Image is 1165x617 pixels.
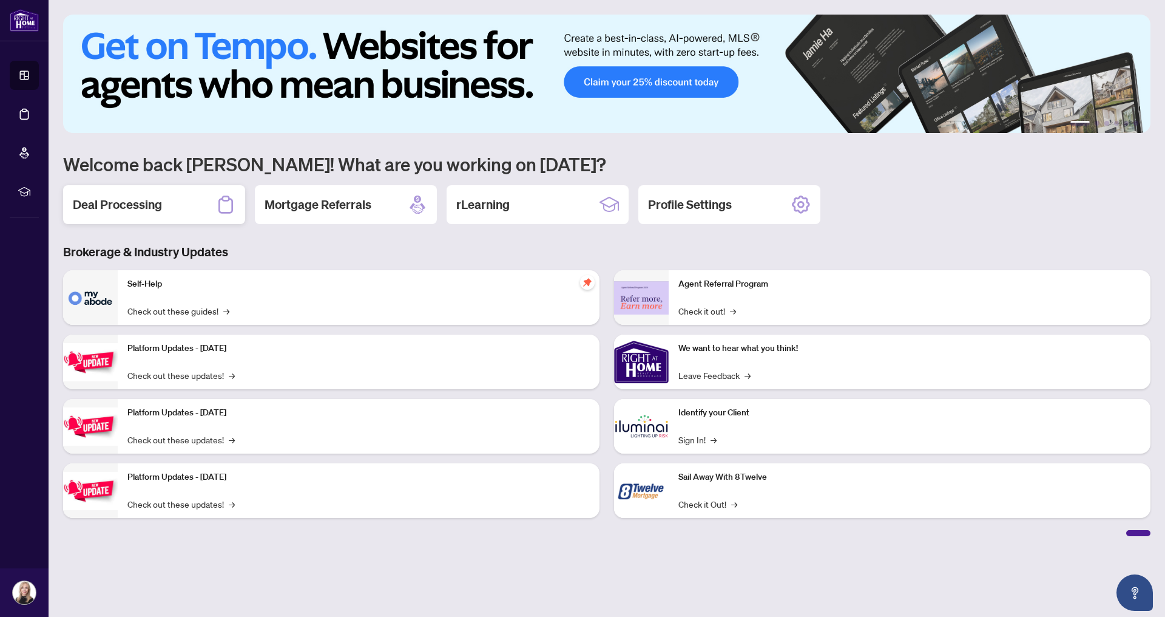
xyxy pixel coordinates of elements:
p: Agent Referral Program [678,278,1141,291]
a: Check it Out!→ [678,497,737,511]
h2: rLearning [456,196,510,213]
a: Sign In!→ [678,433,717,446]
img: logo [10,9,39,32]
img: Platform Updates - July 8, 2025 [63,407,118,446]
img: Slide 0 [63,15,1150,133]
p: Self-Help [127,278,590,291]
span: → [731,497,737,511]
button: 5 [1124,121,1129,126]
h1: Welcome back [PERSON_NAME]! What are you working on [DATE]? [63,152,1150,176]
img: Sail Away With 8Twelve [614,463,669,518]
span: pushpin [580,275,595,290]
button: 4 [1114,121,1119,126]
img: Profile Icon [13,581,36,604]
a: Check out these updates!→ [127,433,235,446]
button: 1 [1070,121,1090,126]
p: We want to hear what you think! [678,342,1141,355]
a: Check out these updates!→ [127,497,235,511]
a: Check it out!→ [678,304,736,318]
img: Identify your Client [614,399,669,454]
p: Sail Away With 8Twelve [678,471,1141,484]
p: Identify your Client [678,406,1141,420]
span: → [229,433,235,446]
button: 3 [1104,121,1109,126]
span: → [223,304,229,318]
button: 2 [1095,121,1099,126]
span: → [229,497,235,511]
a: Check out these guides!→ [127,304,229,318]
p: Platform Updates - [DATE] [127,406,590,420]
h2: Profile Settings [648,196,732,213]
img: Platform Updates - June 23, 2025 [63,472,118,510]
h2: Deal Processing [73,196,162,213]
p: Platform Updates - [DATE] [127,342,590,355]
h2: Mortgage Referrals [265,196,371,213]
span: → [229,369,235,382]
img: Agent Referral Program [614,281,669,315]
img: Platform Updates - July 21, 2025 [63,343,118,381]
p: Platform Updates - [DATE] [127,471,590,484]
a: Check out these updates!→ [127,369,235,382]
button: Open asap [1116,574,1153,611]
h3: Brokerage & Industry Updates [63,244,1150,261]
span: → [711,433,717,446]
img: Self-Help [63,270,118,325]
img: We want to hear what you think! [614,335,669,389]
a: Leave Feedback→ [678,369,751,382]
span: → [745,369,751,382]
button: 6 [1133,121,1138,126]
span: → [730,304,736,318]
